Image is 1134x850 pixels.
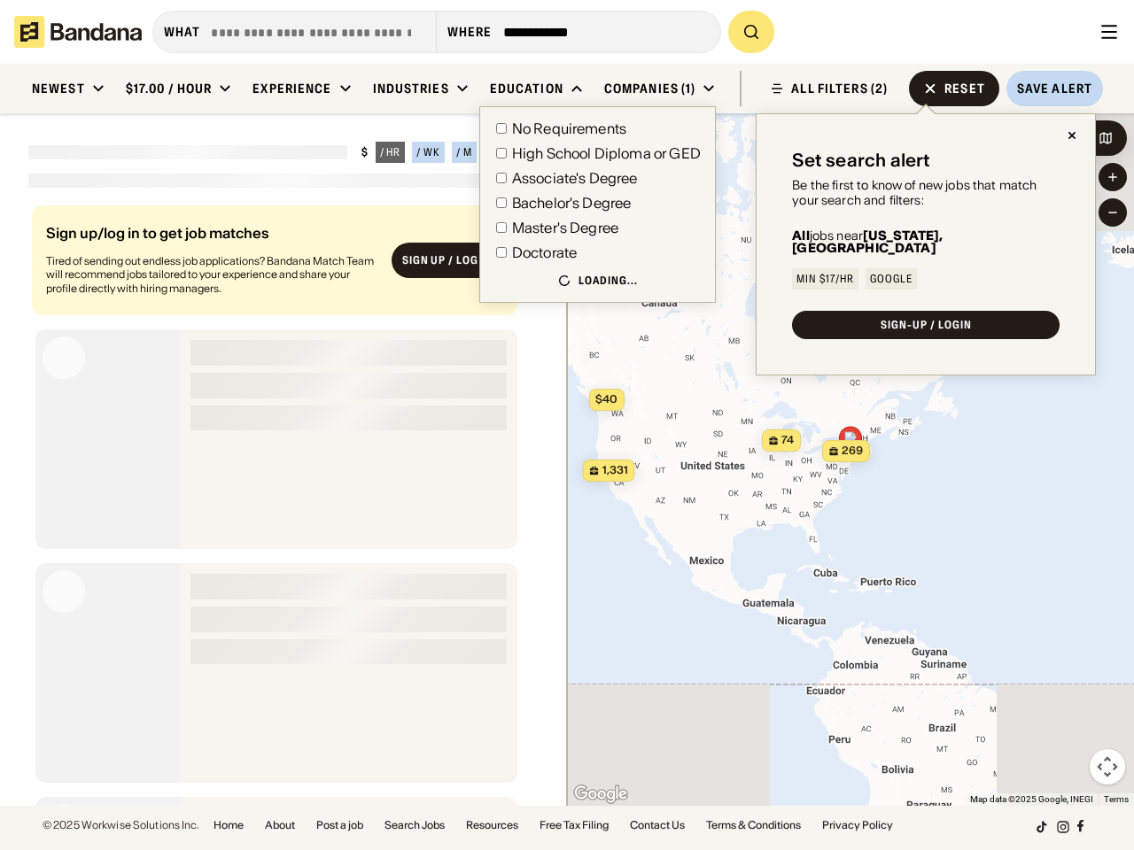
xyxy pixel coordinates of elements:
[571,783,630,806] a: Open this area in Google Maps (opens a new window)
[822,820,893,831] a: Privacy Policy
[402,253,493,267] div: Sign up / Log in
[456,147,472,158] div: / m
[126,81,213,97] div: $17.00 / hour
[1017,81,1092,97] div: Save Alert
[970,794,1093,804] span: Map data ©2025 Google, INEGI
[265,820,295,831] a: About
[28,198,539,806] div: grid
[490,81,563,97] div: Education
[792,178,1060,208] div: Be the first to know of new jobs that match your search and filters:
[46,254,377,296] div: Tired of sending out endless job applications? Bandana Match Team will recommend jobs tailored to...
[630,820,685,831] a: Contact Us
[164,24,200,40] div: what
[316,820,363,831] a: Post a job
[944,82,985,95] div: Reset
[579,274,638,288] div: Loading...
[781,433,794,448] span: 74
[792,150,930,171] div: Set search alert
[214,820,244,831] a: Home
[540,820,609,831] a: Free Tax Filing
[870,274,913,284] div: Google
[595,392,617,406] span: $40
[1104,794,1129,804] a: Terms (opens in new tab)
[1090,749,1125,784] button: Map camera controls
[361,145,369,159] div: $
[512,171,638,185] div: Associate's Degree
[46,226,377,254] div: Sign up/log in to get job matches
[32,81,85,97] div: Newest
[571,783,630,806] img: Google
[706,820,801,831] a: Terms & Conditions
[416,147,440,158] div: / wk
[252,81,331,97] div: Experience
[842,444,863,459] span: 269
[791,82,888,95] div: ALL FILTERS (2)
[447,24,493,40] div: Where
[466,820,518,831] a: Resources
[14,16,142,48] img: Bandana logotype
[604,81,696,97] div: Companies (1)
[373,81,449,97] div: Industries
[512,220,618,235] div: Master's Degree
[512,121,626,135] div: No Requirements
[881,320,971,330] div: SIGN-UP / LOGIN
[512,146,701,160] div: High School Diploma or GED
[792,228,943,256] b: [US_STATE], [GEOGRAPHIC_DATA]
[792,228,809,243] b: All
[512,245,577,259] div: Doctorate
[792,229,1060,254] div: jobs near
[380,147,401,158] div: / hr
[43,820,199,831] div: © 2025 Workwise Solutions Inc.
[384,820,445,831] a: Search Jobs
[602,463,628,478] span: 1,331
[796,274,854,284] div: Min $17/hr
[512,196,632,210] div: Bachelor's Degree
